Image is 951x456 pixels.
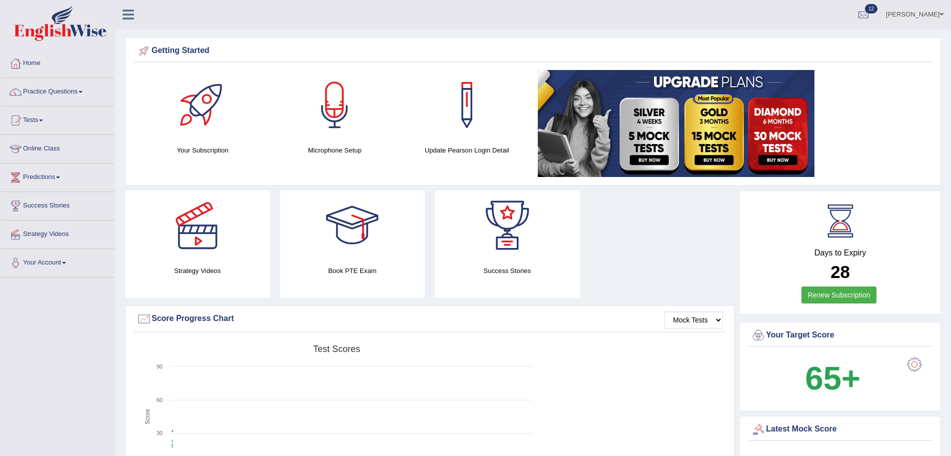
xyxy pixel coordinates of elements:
[435,265,580,276] h4: Success Stories
[157,430,163,436] text: 30
[274,145,396,155] h4: Microphone Setup
[406,145,528,155] h4: Update Pearson Login Detail
[1,220,115,245] a: Strategy Videos
[1,249,115,274] a: Your Account
[144,408,151,424] tspan: Score
[280,265,425,276] h4: Book PTE Exam
[538,70,814,177] img: small5.jpg
[137,311,723,326] div: Score Progress Chart
[865,4,877,13] span: 12
[751,248,929,257] h4: Days to Expiry
[1,49,115,74] a: Home
[1,163,115,188] a: Predictions
[830,262,850,281] b: 28
[1,192,115,217] a: Success Stories
[1,135,115,160] a: Online Class
[801,286,877,303] a: Renew Subscription
[125,265,270,276] h4: Strategy Videos
[751,328,929,343] div: Your Target Score
[751,422,929,437] div: Latest Mock Score
[137,43,929,58] div: Getting Started
[157,363,163,369] text: 90
[805,360,860,396] b: 65+
[157,397,163,403] text: 60
[1,78,115,103] a: Practice Questions
[1,106,115,131] a: Tests
[142,145,264,155] h4: Your Subscription
[313,344,360,354] tspan: Test scores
